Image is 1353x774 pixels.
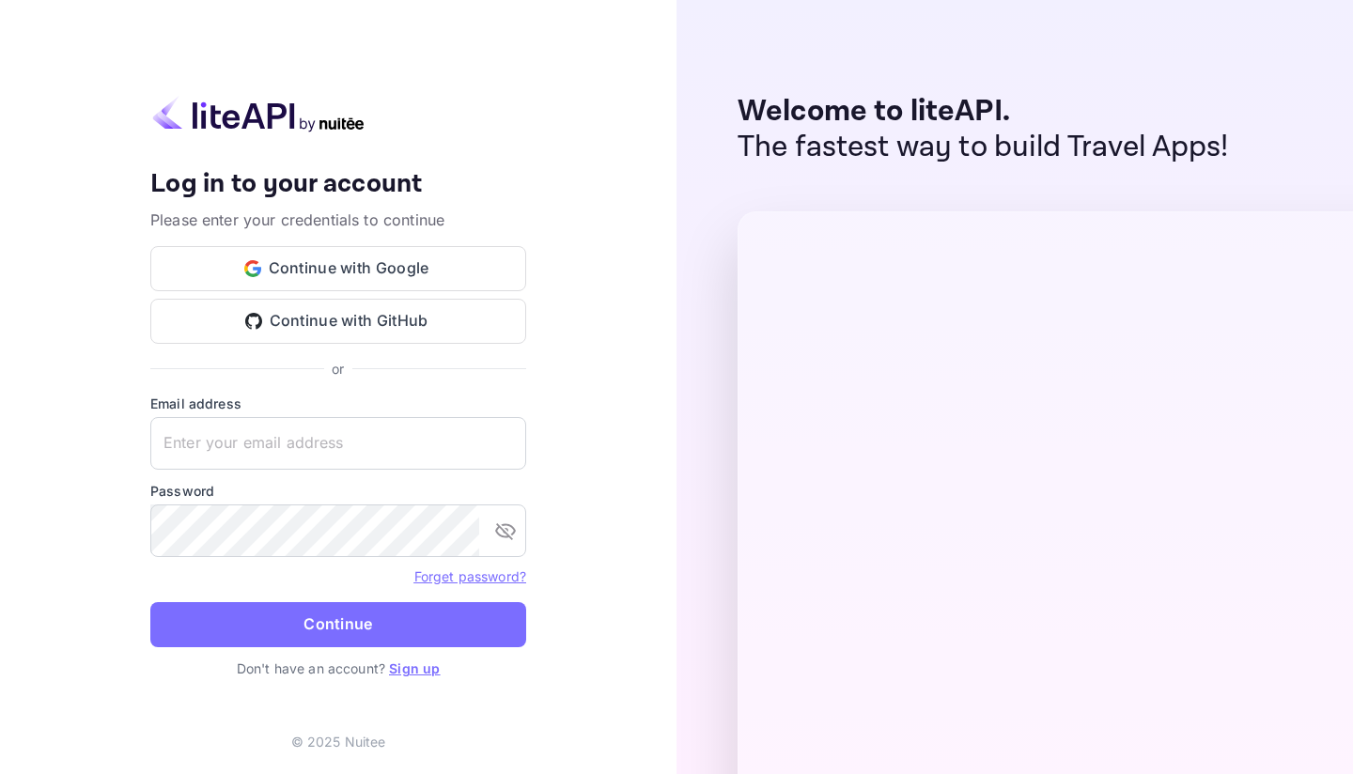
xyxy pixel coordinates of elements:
[150,394,526,413] label: Email address
[150,96,366,132] img: liteapi
[150,417,526,470] input: Enter your email address
[414,568,526,584] a: Forget password?
[332,359,344,379] p: or
[414,566,526,585] a: Forget password?
[291,732,386,751] p: © 2025 Nuitee
[487,512,524,550] button: toggle password visibility
[150,481,526,501] label: Password
[150,168,526,201] h4: Log in to your account
[738,94,1229,130] p: Welcome to liteAPI.
[150,602,526,647] button: Continue
[150,658,526,678] p: Don't have an account?
[150,209,526,231] p: Please enter your credentials to continue
[738,130,1229,165] p: The fastest way to build Travel Apps!
[150,299,526,344] button: Continue with GitHub
[150,246,526,291] button: Continue with Google
[389,660,440,676] a: Sign up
